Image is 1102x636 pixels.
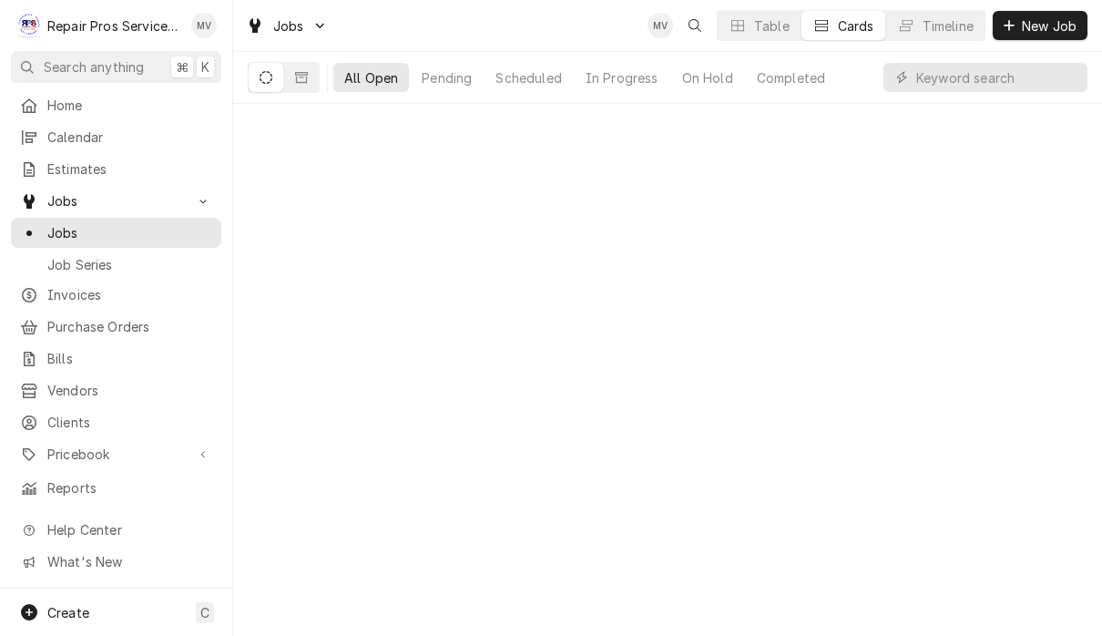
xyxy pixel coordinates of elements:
span: Job Series [47,255,212,274]
div: Completed [757,68,825,87]
span: Calendar [47,128,212,147]
span: Home [47,96,212,115]
a: Bills [11,344,221,374]
a: Invoices [11,280,221,310]
a: Go to Pricebook [11,439,221,469]
a: Calendar [11,122,221,152]
span: ⌘ [176,57,189,77]
div: All Open [344,68,398,87]
button: New Job [993,11,1087,40]
div: In Progress [586,68,658,87]
button: Search anything⌘K [11,51,221,83]
span: Clients [47,413,212,432]
a: Reports [11,473,221,503]
span: Jobs [273,16,304,36]
div: Mindy Volker's Avatar [648,13,673,38]
span: Estimates [47,159,212,179]
div: Cards [838,16,874,36]
span: Vendors [47,381,212,400]
span: Jobs [47,223,212,242]
span: Help Center [47,520,210,539]
a: Purchase Orders [11,312,221,342]
div: R [16,13,42,38]
span: Purchase Orders [47,317,212,336]
span: Reports [47,478,212,498]
a: Jobs [11,218,221,248]
a: Go to What's New [11,547,221,577]
div: Mindy Volker's Avatar [191,13,217,38]
span: What's New [47,552,210,571]
span: New Job [1018,16,1080,36]
a: Clients [11,407,221,437]
input: Keyword search [916,63,1078,92]
div: Repair Pros Services Inc's Avatar [16,13,42,38]
span: Search anything [44,57,144,77]
div: MV [648,13,673,38]
div: MV [191,13,217,38]
span: K [201,57,209,77]
a: Home [11,90,221,120]
button: Open search [680,11,709,40]
a: Go to Jobs [11,186,221,216]
span: C [200,603,209,622]
div: Scheduled [495,68,561,87]
span: Invoices [47,285,212,304]
div: On Hold [682,68,733,87]
a: Estimates [11,154,221,184]
a: Job Series [11,250,221,280]
a: Go to Jobs [239,11,335,41]
span: Jobs [47,191,185,210]
div: Table [754,16,790,36]
span: Bills [47,349,212,368]
div: Timeline [923,16,974,36]
a: Vendors [11,375,221,405]
span: Create [47,605,89,621]
div: Pending [422,68,472,87]
div: Repair Pros Services Inc [47,16,181,36]
a: Go to Help Center [11,515,221,545]
span: Pricebook [47,445,185,464]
